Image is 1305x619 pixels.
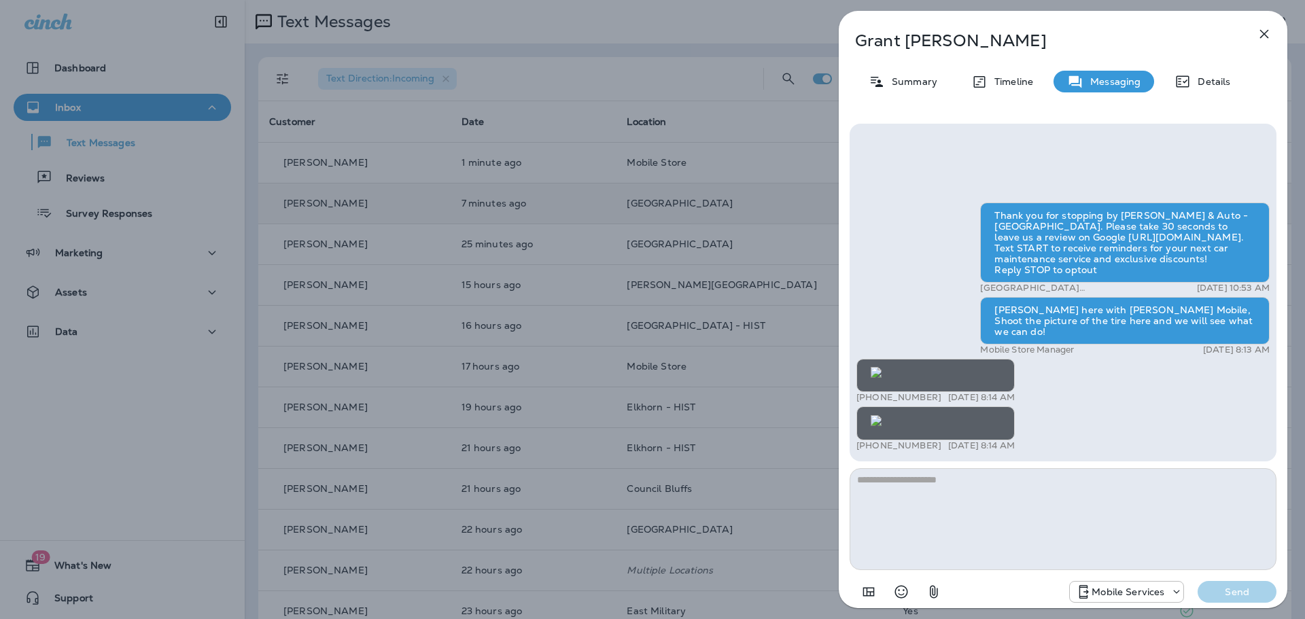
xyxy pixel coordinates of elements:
p: [PHONE_NUMBER] [856,440,941,451]
p: Grant [PERSON_NAME] [855,31,1226,50]
p: Summary [885,76,937,87]
p: Messaging [1083,76,1141,87]
div: [PERSON_NAME] here with [PERSON_NAME] Mobile, Shoot the picture of the tire here and we will see ... [980,297,1270,344]
p: [DATE] 8:14 AM [948,392,1015,403]
p: Details [1191,76,1230,87]
img: twilio-download [871,415,882,426]
p: Mobile Services [1092,586,1164,597]
p: [DATE] 10:53 AM [1197,283,1270,294]
div: Thank you for stopping by [PERSON_NAME] & Auto - [GEOGRAPHIC_DATA]. Please take 30 seconds to lea... [980,202,1270,283]
img: twilio-download [871,367,882,378]
p: [PHONE_NUMBER] [856,392,941,403]
button: Select an emoji [888,578,915,605]
p: Timeline [988,76,1033,87]
p: [DATE] 8:14 AM [948,440,1015,451]
div: +1 (402) 537-0264 [1070,584,1183,600]
p: Mobile Store Manager [980,344,1074,355]
p: [DATE] 8:13 AM [1203,344,1270,355]
button: Add in a premade template [855,578,882,605]
p: [GEOGRAPHIC_DATA] ([STREET_ADDRESS]) [980,283,1153,294]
